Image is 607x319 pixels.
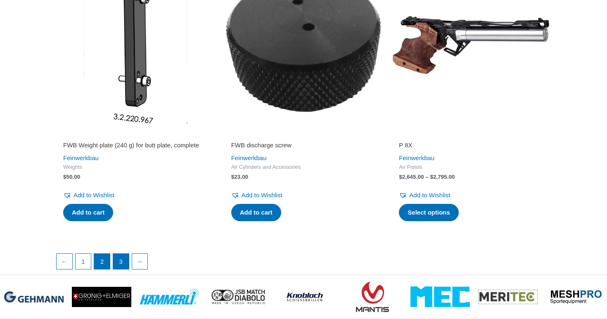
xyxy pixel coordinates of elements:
a: Page 1 [76,254,91,269]
span: Add to Wishlist [409,191,450,198]
bdi: 2,645.00 [399,174,424,180]
iframe: Customer reviews powered by Trustpilot [63,130,208,139]
span: – [425,174,429,180]
a: → [132,254,148,269]
span: Air Cylinders and Accessories [231,164,376,171]
a: Add to cart: “FWB discharge screw” [231,204,281,221]
a: Add to cart: “FWB Weight plate (240 g) for butt plate, complete” [63,204,113,221]
h2: P 8X [399,141,544,149]
span: Air Pistols [399,164,544,171]
a: Feinwerkbau [399,154,434,161]
a: Feinwerkbau [231,154,267,161]
a: Add to Wishlist [231,189,282,201]
a: Page 3 [113,254,129,269]
a: Add to Wishlist [399,189,450,201]
h2: FWB Weight plate (240 g) for butt plate, complete [63,141,208,149]
a: Add to Wishlist [63,189,114,201]
iframe: Customer reviews powered by Trustpilot [399,130,544,139]
span: $ [430,174,433,180]
iframe: Customer reviews powered by Trustpilot [231,130,376,139]
nav: Product Pagination [56,253,551,274]
span: Weights [63,164,208,171]
bdi: 23.00 [231,174,248,180]
span: $ [231,174,235,180]
a: FWB discharge screw [231,141,376,152]
h2: FWB discharge screw [231,141,376,149]
a: Select options for “P 8X” [399,204,459,221]
a: Feinwerkbau [63,154,99,161]
bdi: 50.00 [63,174,80,180]
span: $ [399,174,402,180]
a: FWB Weight plate (240 g) for butt plate, complete [63,141,208,152]
span: Page 2 [94,254,110,269]
span: $ [63,174,66,180]
span: Add to Wishlist [74,191,114,198]
span: Add to Wishlist [242,191,282,198]
a: ← [57,254,72,269]
a: P 8X [399,141,544,152]
bdi: 2,795.00 [430,174,455,180]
